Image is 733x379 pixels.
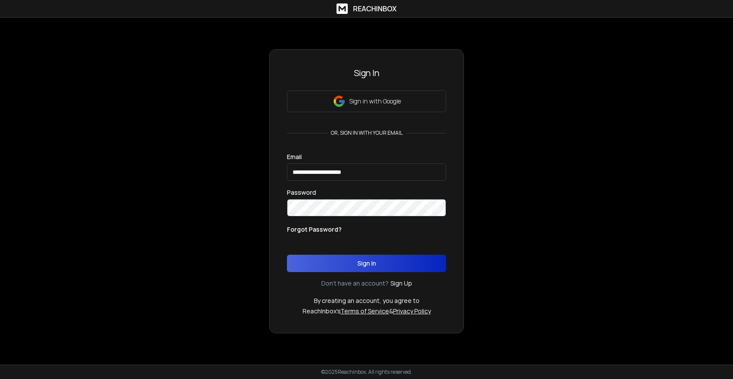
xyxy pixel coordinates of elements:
p: Don't have an account? [321,279,389,288]
a: Sign Up [390,279,412,288]
h1: ReachInbox [353,3,396,14]
a: Privacy Policy [393,307,431,315]
label: Email [287,154,302,160]
a: Terms of Service [340,307,389,315]
p: Forgot Password? [287,225,342,234]
p: or, sign in with your email [327,130,406,136]
p: By creating an account, you agree to [314,296,420,305]
p: © 2025 Reachinbox. All rights reserved. [321,369,412,376]
label: Password [287,189,316,196]
p: Sign in with Google [349,97,401,106]
h3: Sign In [287,67,446,79]
a: ReachInbox [337,3,396,14]
p: ReachInbox's & [303,307,431,316]
button: Sign In [287,255,446,272]
button: Sign in with Google [287,90,446,112]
